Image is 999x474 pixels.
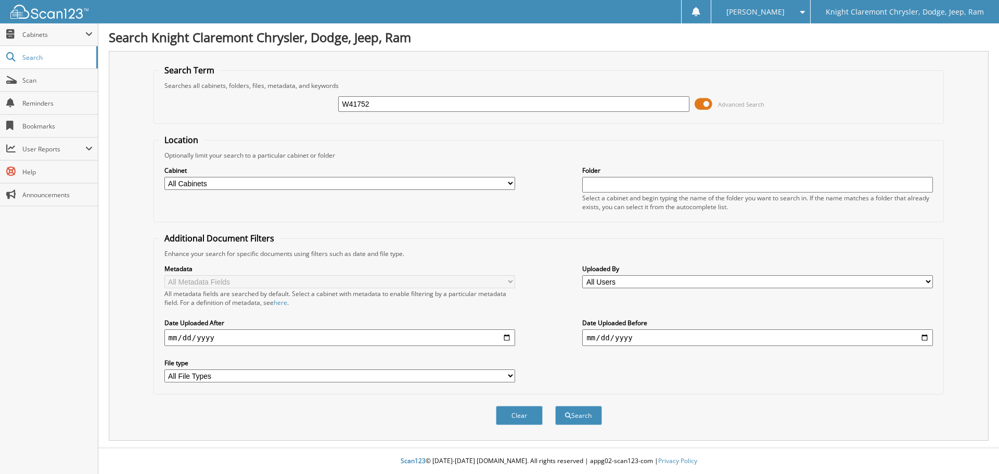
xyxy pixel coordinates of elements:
[164,318,515,327] label: Date Uploaded After
[582,318,933,327] label: Date Uploaded Before
[582,264,933,273] label: Uploaded By
[658,456,697,465] a: Privacy Policy
[164,166,515,175] label: Cabinet
[159,233,279,244] legend: Additional Document Filters
[164,289,515,307] div: All metadata fields are searched by default. Select a cabinet with metadata to enable filtering b...
[22,99,93,108] span: Reminders
[22,168,93,176] span: Help
[159,249,939,258] div: Enhance your search for specific documents using filters such as date and file type.
[159,81,939,90] div: Searches all cabinets, folders, files, metadata, and keywords
[401,456,426,465] span: Scan123
[98,449,999,474] div: © [DATE]-[DATE] [DOMAIN_NAME]. All rights reserved | appg02-scan123-com |
[582,194,933,211] div: Select a cabinet and begin typing the name of the folder you want to search in. If the name match...
[159,151,939,160] div: Optionally limit your search to a particular cabinet or folder
[164,358,515,367] label: File type
[22,190,93,199] span: Announcements
[726,9,785,15] span: [PERSON_NAME]
[159,65,220,76] legend: Search Term
[496,406,543,425] button: Clear
[22,122,93,131] span: Bookmarks
[582,166,933,175] label: Folder
[164,264,515,273] label: Metadata
[555,406,602,425] button: Search
[582,329,933,346] input: end
[109,29,989,46] h1: Search Knight Claremont Chrysler, Dodge, Jeep, Ram
[274,298,287,307] a: here
[826,9,984,15] span: Knight Claremont Chrysler, Dodge, Jeep, Ram
[22,76,93,85] span: Scan
[22,30,85,39] span: Cabinets
[159,134,203,146] legend: Location
[947,424,999,474] iframe: Chat Widget
[718,100,764,108] span: Advanced Search
[22,145,85,153] span: User Reports
[22,53,91,62] span: Search
[10,5,88,19] img: scan123-logo-white.svg
[164,329,515,346] input: start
